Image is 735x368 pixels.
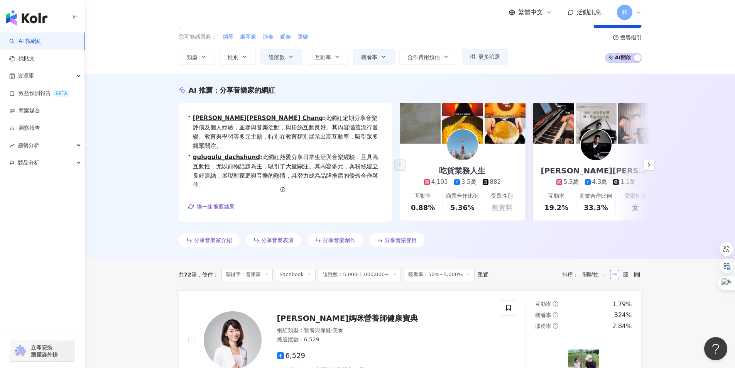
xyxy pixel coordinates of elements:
div: 2.84% [612,322,632,331]
div: 網紅類型 ： [277,327,492,334]
button: 合作費用預估 [399,49,457,64]
span: 追蹤數 [269,54,285,60]
button: 換一組推薦結果 [188,201,235,212]
div: 女 [632,203,639,212]
a: 吃貨業務人生4,1053.5萬882互動率0.88%商業合作比例5.36%受眾性別無資料 [400,144,525,220]
img: logo [6,10,47,25]
div: 19.2% [544,203,568,212]
span: 您可能感興趣： [179,33,216,41]
div: 受眾性別 [491,192,513,200]
button: 鋼琴 [222,33,234,41]
div: AI 推薦 ： [189,85,275,95]
button: 觀看率 [353,49,395,64]
button: 演奏 [262,33,274,41]
div: 重置 [478,271,488,278]
span: 分享音樂創作 [323,237,355,243]
img: post-image [576,103,617,144]
span: 活動訊息 [577,8,602,16]
div: 882 [490,178,501,186]
span: 美食 [333,327,343,333]
span: 觀看率 [361,54,377,60]
span: 競品分析 [18,154,39,171]
span: 性別 [228,54,238,60]
span: 營養與保健 [304,327,331,333]
iframe: Help Scout Beacon - Open [704,337,727,360]
span: : [323,115,325,122]
a: [PERSON_NAME][PERSON_NAME] Chang5.3萬4.3萬1.1萬互動率19.2%商業合作比例33.3%受眾性別女 [533,144,659,220]
div: 4.3萬 [592,178,607,186]
div: 5.3萬 [564,178,579,186]
div: 1.1萬 [620,178,635,186]
a: 洞察報告 [9,124,40,132]
span: 追蹤數：5,000-1,000,000+ [319,268,401,281]
img: KOL Avatar [447,129,478,160]
button: 類型 [179,49,215,64]
span: 分享音樂家的網紅 [220,86,275,94]
div: 3.5萬 [461,178,476,186]
span: 互動率 [535,301,551,307]
span: 聲樂 [297,33,308,41]
span: 互動率 [315,54,331,60]
div: • [188,153,383,190]
span: 6,529 [277,352,306,360]
span: · [331,327,333,333]
span: question-circle [553,301,558,307]
span: question-circle [553,312,558,317]
img: post-image [442,103,483,144]
a: searchAI 找網紅 [9,37,42,45]
div: 商業合作比例 [446,192,478,200]
div: [PERSON_NAME][PERSON_NAME] Chang [533,165,659,176]
span: question-circle [613,35,618,40]
div: 4,105 [431,178,448,186]
span: 觀看率 [535,312,551,318]
a: 效益預測報告BETA [9,90,70,97]
a: [PERSON_NAME][PERSON_NAME] Chang [193,115,323,122]
span: 資源庫 [18,67,34,85]
span: 類型 [187,54,198,60]
img: KOL Avatar [581,129,612,160]
img: post-image [400,103,441,144]
span: 鋼琴 [223,33,233,41]
span: 此網紅定期分享音樂評價及個人經驗，並參與音樂活動，與粉絲互動良好。其內容涵蓋流行音樂、教育與學習等多元主題，特別在教育類別展示出高互動率，吸引眾多觀眾關注。 [193,114,383,151]
span: 條件 ： [197,271,218,278]
a: 商案媒合 [9,107,40,115]
span: [PERSON_NAME]媽咪營養師健康寶典 [277,314,418,323]
div: 受眾性別 [625,192,646,200]
span: 合作費用預估 [407,54,440,60]
div: 互動率 [415,192,431,200]
button: 獨奏 [280,33,291,41]
div: 0.88% [411,203,435,212]
a: gulugulu_dachshund [193,154,260,161]
div: 無資料 [492,203,512,212]
span: 分享音樂節目 [385,237,417,243]
a: chrome extension立即安裝 瀏覽器外掛 [10,341,75,361]
div: 商業合作比例 [580,192,612,200]
a: 找貼文 [9,55,35,63]
span: 趨勢分析 [18,137,39,154]
div: 1.79% [612,300,632,309]
span: 立即安裝 瀏覽器外掛 [31,344,58,358]
img: post-image [533,103,574,144]
span: rise [9,143,15,148]
span: 關聯性 [583,268,606,281]
span: 換一組推薦結果 [197,204,235,210]
span: 演奏 [263,33,274,41]
button: 鋼琴家 [240,33,257,41]
img: chrome extension [12,345,27,357]
span: 和 [622,8,627,17]
div: 吃貨業務人生 [431,165,493,176]
span: 更多篩選 [478,54,500,60]
div: 總追蹤數 ： 6,529 [277,336,492,344]
span: 關鍵字：音樂家 [221,268,273,281]
div: 共 筆 [179,271,197,278]
span: 72 [184,271,191,278]
span: 分享音樂家介紹 [194,237,232,243]
span: 觀看率：50%~5,000% [404,268,475,281]
div: 324% [614,311,632,319]
span: question-circle [553,323,558,329]
span: 漲粉率 [535,323,551,329]
span: Facebook [276,268,316,281]
div: 互動率 [548,192,564,200]
button: 互動率 [307,49,348,64]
